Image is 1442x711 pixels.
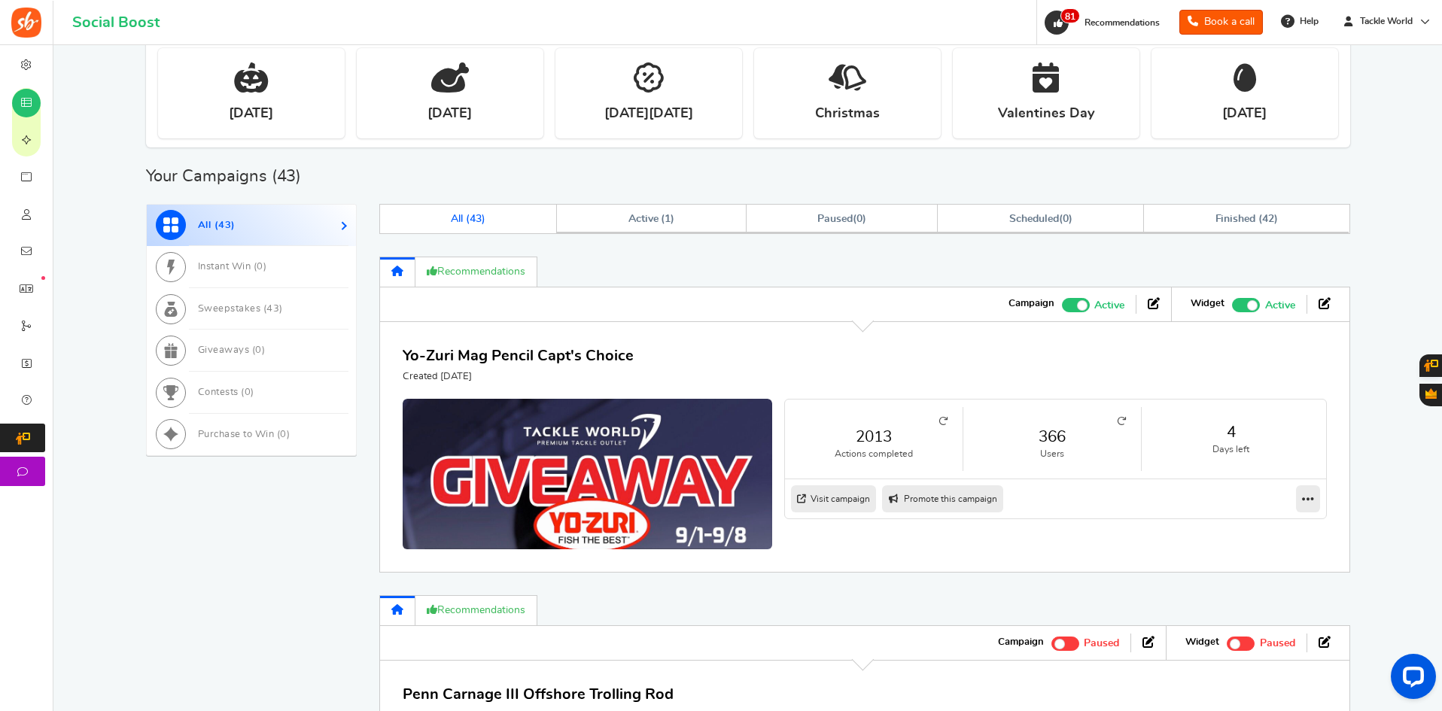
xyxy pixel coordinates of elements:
strong: [DATE][DATE] [604,105,693,123]
strong: Christmas [815,105,880,123]
span: Help [1296,15,1319,28]
a: 81 Recommendations [1043,11,1167,35]
span: Scheduled [1009,214,1059,224]
a: 2013 [800,426,948,448]
small: Users [978,448,1126,460]
span: Active [1265,297,1295,314]
a: Yo-Zuri Mag Pencil Capt's Choice [403,348,634,363]
span: Tackle World [1354,15,1419,28]
span: 42 [1262,214,1274,224]
strong: Campaign [998,636,1044,649]
span: ( ) [817,214,866,224]
strong: [DATE] [427,105,472,123]
strong: Widget [1191,297,1224,311]
span: Active [1094,297,1124,314]
span: Paused [817,214,853,224]
a: 366 [978,426,1126,448]
span: Paused [1084,639,1119,649]
a: Book a call [1179,10,1263,35]
span: Purchase to Win ( ) [198,430,291,439]
a: Promote this campaign [882,485,1003,512]
span: 0 [255,345,262,355]
span: 0 [856,214,862,224]
span: Paused [1260,639,1295,649]
small: Actions completed [800,448,948,460]
span: 0 [257,262,263,272]
strong: Widget [1185,636,1219,649]
span: 43 [470,214,482,224]
strong: [DATE] [229,105,273,123]
span: All ( ) [198,220,236,230]
span: ( ) [1009,214,1072,224]
span: 43 [266,304,279,314]
button: Gratisfaction [1419,384,1442,406]
span: Instant Win ( ) [198,262,267,272]
span: 81 [1060,8,1080,23]
span: All ( ) [451,214,485,224]
span: 43 [277,168,297,184]
li: Widget activated [1179,295,1307,313]
span: 0 [1063,214,1069,224]
span: Recommendations [1085,18,1160,27]
span: Active ( ) [628,214,675,224]
li: Widget activated [1174,634,1307,652]
strong: Campaign [1008,297,1054,311]
img: Social Boost [11,8,41,38]
strong: [DATE] [1222,105,1267,123]
span: Contests ( ) [198,387,254,397]
h1: Social Boost [72,14,160,31]
strong: Valentines Day [998,105,1094,123]
span: Gratisfaction [1425,388,1437,399]
h2: Your Campaigns ( ) [146,169,302,184]
span: 0 [245,387,251,397]
iframe: LiveChat chat widget [1379,648,1442,711]
a: Help [1275,9,1326,33]
a: Recommendations [415,595,537,626]
a: Penn Carnage III Offshore Trolling Rod [403,687,674,702]
a: Recommendations [415,257,537,287]
span: Giveaways ( ) [198,345,266,355]
span: 43 [218,220,231,230]
em: New [41,276,45,280]
span: 0 [280,430,287,439]
small: Days left [1157,443,1305,456]
p: Created [DATE] [403,370,634,384]
span: Sweepstakes ( ) [198,304,283,314]
li: 4 [1142,407,1320,471]
span: Finished ( ) [1215,214,1278,224]
a: Visit campaign [791,485,876,512]
span: 1 [665,214,671,224]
